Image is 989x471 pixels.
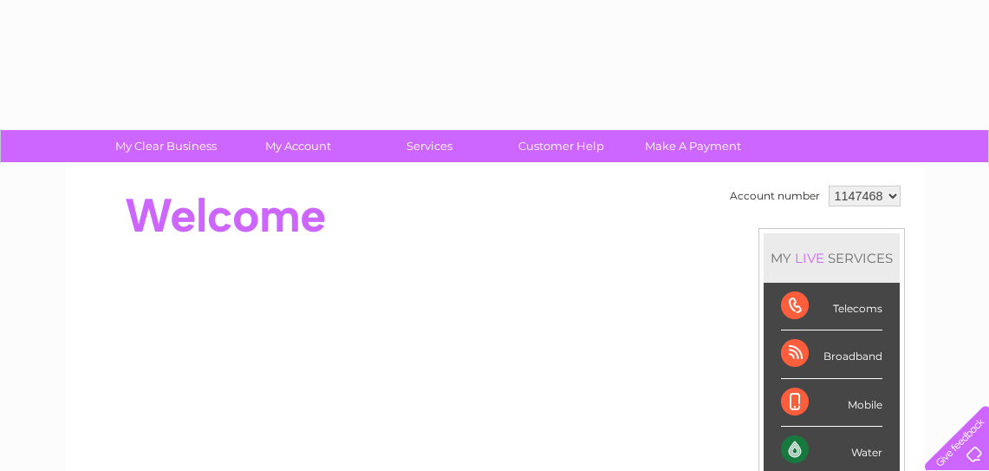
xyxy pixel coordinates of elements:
div: LIVE [791,250,828,266]
a: Make A Payment [621,130,765,162]
a: My Clear Business [94,130,237,162]
a: Services [358,130,501,162]
a: My Account [226,130,369,162]
div: MY SERVICES [764,233,900,283]
a: Customer Help [490,130,633,162]
div: Telecoms [781,283,882,330]
div: Mobile [781,379,882,427]
td: Account number [725,181,824,211]
div: Broadband [781,330,882,378]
